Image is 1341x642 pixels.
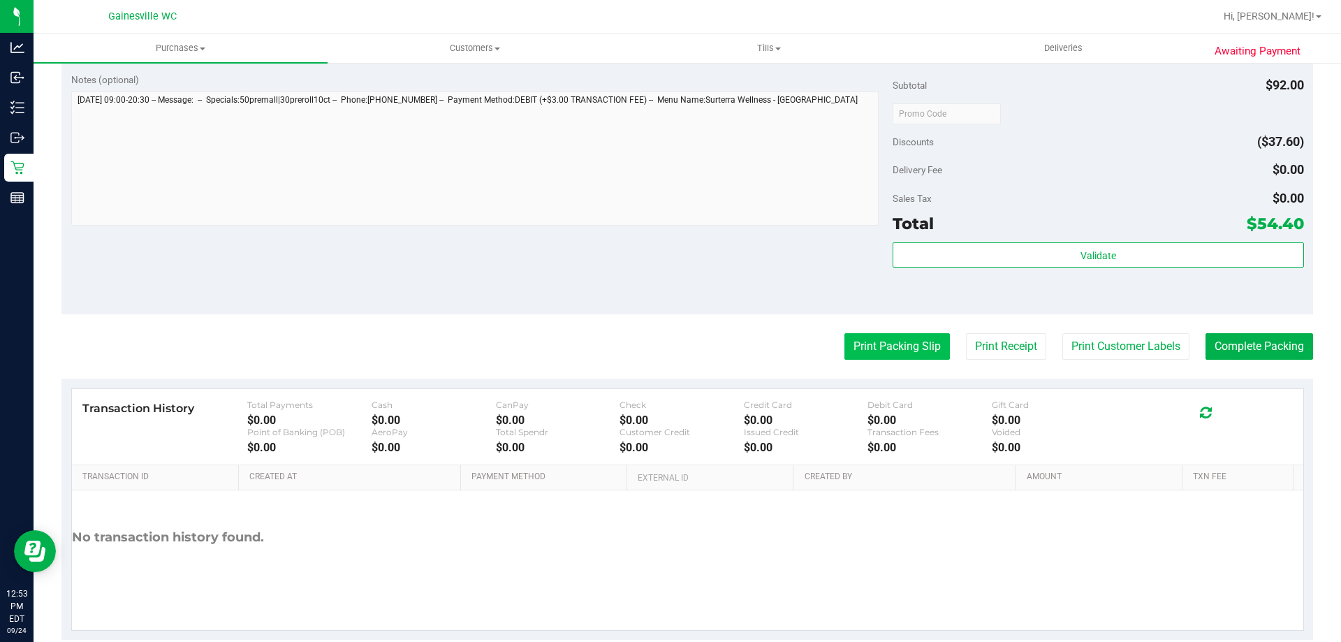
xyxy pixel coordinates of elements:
span: Sales Tax [893,193,932,204]
span: Hi, [PERSON_NAME]! [1224,10,1314,22]
a: Payment Method [471,472,622,483]
div: Voided [992,427,1116,437]
div: $0.00 [992,441,1116,454]
div: Credit Card [744,400,868,410]
iframe: Resource center [14,530,56,572]
div: $0.00 [744,441,868,454]
div: $0.00 [372,441,496,454]
a: Customers [328,34,622,63]
div: Total Spendr [496,427,620,437]
span: Gainesville WC [108,10,177,22]
div: Check [620,400,744,410]
inline-svg: Analytics [10,41,24,54]
span: Notes (optional) [71,74,139,85]
inline-svg: Outbound [10,131,24,145]
div: $0.00 [992,414,1116,427]
span: Deliveries [1025,42,1101,54]
a: Deliveries [916,34,1210,63]
span: Validate [1080,250,1116,261]
span: ($37.60) [1257,134,1304,149]
button: Print Receipt [966,333,1046,360]
div: $0.00 [620,441,744,454]
div: $0.00 [867,441,992,454]
div: Customer Credit [620,427,744,437]
span: Subtotal [893,80,927,91]
div: Transaction Fees [867,427,992,437]
p: 09/24 [6,625,27,636]
a: Tills [622,34,916,63]
div: Total Payments [247,400,372,410]
p: 12:53 PM EDT [6,588,27,625]
a: Created At [249,472,455,483]
span: Delivery Fee [893,164,942,175]
inline-svg: Inventory [10,101,24,115]
input: Promo Code [893,103,1001,124]
span: Discounts [893,129,934,154]
a: Purchases [34,34,328,63]
div: CanPay [496,400,620,410]
span: Awaiting Payment [1215,43,1300,59]
span: $0.00 [1273,191,1304,205]
div: Issued Credit [744,427,868,437]
div: $0.00 [867,414,992,427]
button: Complete Packing [1206,333,1313,360]
button: Print Packing Slip [844,333,950,360]
div: $0.00 [496,414,620,427]
div: AeroPay [372,427,496,437]
div: Point of Banking (POB) [247,427,372,437]
span: Customers [328,42,621,54]
span: Purchases [34,42,328,54]
inline-svg: Reports [10,191,24,205]
div: $0.00 [372,414,496,427]
button: Print Customer Labels [1062,333,1189,360]
div: $0.00 [496,441,620,454]
div: Debit Card [867,400,992,410]
span: Total [893,214,934,233]
a: Amount [1027,472,1177,483]
span: $54.40 [1247,214,1304,233]
div: $0.00 [247,441,372,454]
inline-svg: Inbound [10,71,24,85]
a: Transaction ID [82,472,233,483]
div: $0.00 [744,414,868,427]
inline-svg: Retail [10,161,24,175]
button: Validate [893,242,1303,268]
a: Created By [805,472,1010,483]
div: Gift Card [992,400,1116,410]
a: Txn Fee [1193,472,1287,483]
div: $0.00 [620,414,744,427]
span: $0.00 [1273,162,1304,177]
span: Tills [622,42,915,54]
div: $0.00 [247,414,372,427]
span: $92.00 [1266,78,1304,92]
div: No transaction history found. [72,490,264,585]
div: Cash [372,400,496,410]
th: External ID [626,465,793,490]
